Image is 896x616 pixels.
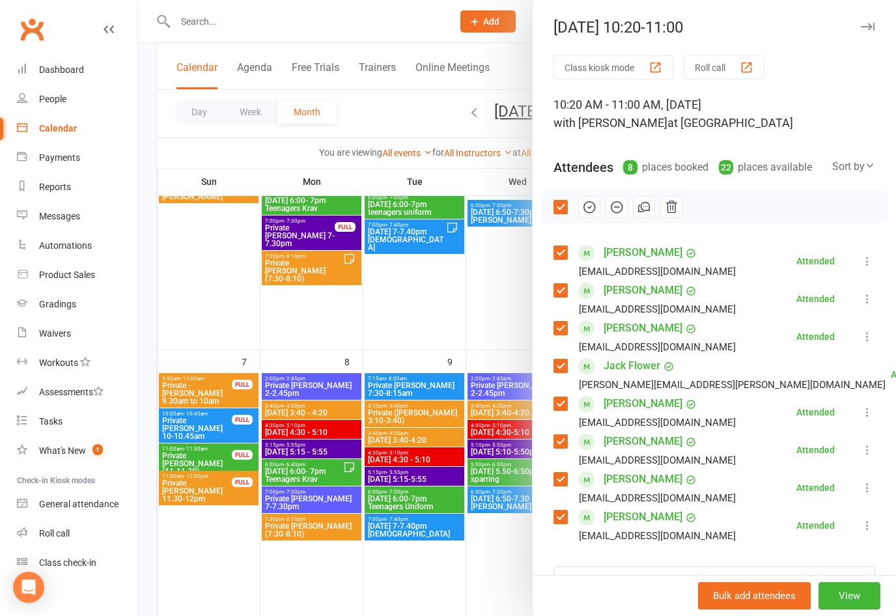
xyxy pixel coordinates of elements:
button: Class kiosk mode [553,55,673,79]
div: Assessments [39,387,104,397]
div: [EMAIL_ADDRESS][DOMAIN_NAME] [579,414,736,431]
a: Assessments [17,378,137,407]
div: Automations [39,240,92,251]
a: Class kiosk mode [17,548,137,578]
span: with [PERSON_NAME] [553,116,667,130]
a: Gradings [17,290,137,319]
div: [EMAIL_ADDRESS][DOMAIN_NAME] [579,301,736,318]
div: [EMAIL_ADDRESS][DOMAIN_NAME] [579,527,736,544]
a: Workouts [17,348,137,378]
div: 10:20 AM - 11:00 AM, [DATE] [553,96,875,132]
a: [PERSON_NAME] [604,318,682,339]
a: Messages [17,202,137,231]
a: Jack Flower [604,356,660,376]
div: 22 [719,160,733,175]
div: Product Sales [39,270,95,280]
a: General attendance kiosk mode [17,490,137,519]
div: Class check-in [39,557,96,568]
div: Messages [39,211,80,221]
div: Tasks [39,416,63,427]
button: Roll call [684,55,764,79]
div: 8 [623,160,637,175]
a: Dashboard [17,55,137,85]
div: Attendees [553,158,613,176]
div: Attended [796,521,835,530]
div: Dashboard [39,64,84,75]
a: Roll call [17,519,137,548]
div: Sort by [832,158,875,175]
div: [DATE] 10:20-11:00 [533,18,896,36]
div: Gradings [39,299,76,309]
div: Attended [796,257,835,266]
a: Reports [17,173,137,202]
a: [PERSON_NAME] [604,431,682,452]
div: [EMAIL_ADDRESS][DOMAIN_NAME] [579,452,736,469]
div: Attended [796,332,835,341]
a: People [17,85,137,114]
a: Product Sales [17,260,137,290]
button: Bulk add attendees [698,582,811,609]
div: places booked [623,158,708,176]
a: Calendar [17,114,137,143]
div: [EMAIL_ADDRESS][DOMAIN_NAME] [579,263,736,280]
span: 1 [92,444,103,455]
span: at [GEOGRAPHIC_DATA] [667,116,793,130]
div: [EMAIL_ADDRESS][DOMAIN_NAME] [579,339,736,356]
div: Attended [796,294,835,303]
div: Attended [796,483,835,492]
div: [PERSON_NAME][EMAIL_ADDRESS][PERSON_NAME][DOMAIN_NAME] [579,376,886,393]
div: General attendance [39,499,119,509]
a: [PERSON_NAME] [604,469,682,490]
a: Automations [17,231,137,260]
div: Roll call [39,528,70,539]
div: People [39,94,66,104]
a: [PERSON_NAME] [604,242,682,263]
div: Calendar [39,123,77,133]
a: What's New1 [17,436,137,466]
a: Payments [17,143,137,173]
a: Clubworx [16,13,48,46]
div: Waivers [39,328,71,339]
div: [EMAIL_ADDRESS][DOMAIN_NAME] [579,490,736,507]
a: Tasks [17,407,137,436]
button: View [819,582,880,609]
a: [PERSON_NAME] [604,280,682,301]
a: [PERSON_NAME] [604,507,682,527]
input: Search to add attendees [553,567,875,594]
div: Reports [39,182,71,192]
a: [PERSON_NAME] [604,393,682,414]
div: Attended [796,445,835,455]
div: Workouts [39,357,78,368]
div: Attended [796,408,835,417]
div: places available [719,158,812,176]
div: Payments [39,152,80,163]
div: Open Intercom Messenger [13,572,44,603]
div: What's New [39,445,86,456]
a: Waivers [17,319,137,348]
